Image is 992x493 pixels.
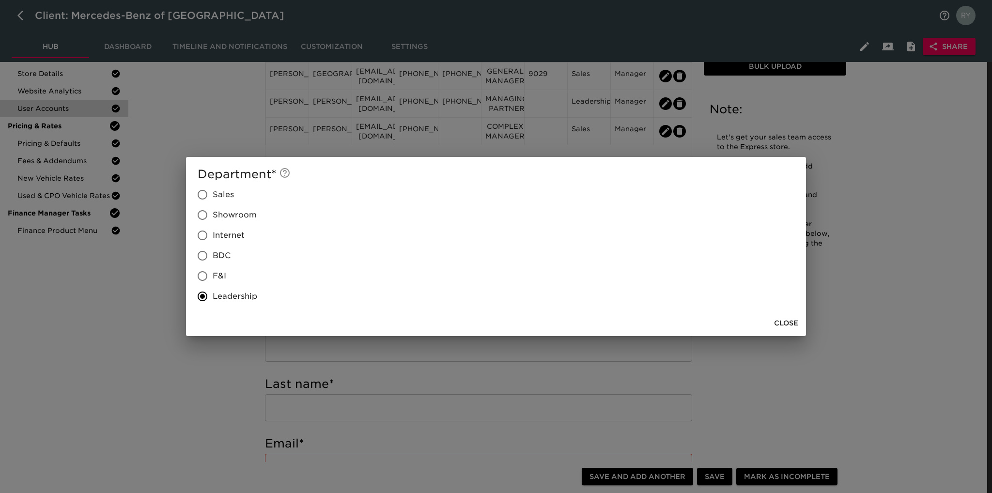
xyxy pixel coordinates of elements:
[774,317,798,329] span: Close
[213,230,245,241] span: Internet
[213,270,226,282] span: F&I
[198,167,794,182] h5: Department
[213,250,231,262] span: BDC
[770,314,802,332] button: Close
[213,189,234,200] span: Sales
[213,209,257,221] span: Showroom
[213,291,257,302] span: Leadership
